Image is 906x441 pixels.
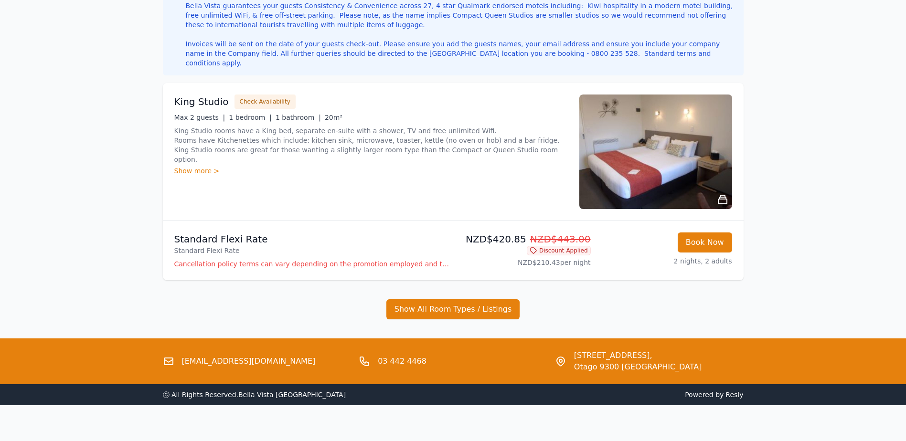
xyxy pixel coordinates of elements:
[574,361,702,373] span: Otago 9300 [GEOGRAPHIC_DATA]
[678,232,732,252] button: Book Now
[530,233,591,245] span: NZD$443.00
[725,391,743,399] a: Resly
[174,114,225,121] span: Max 2 guests |
[457,232,591,246] p: NZD$420.85
[457,390,744,399] span: Powered by
[174,232,449,246] p: Standard Flexi Rate
[386,299,520,319] button: Show All Room Types / Listings
[574,350,702,361] span: [STREET_ADDRESS],
[174,259,449,269] p: Cancellation policy terms can vary depending on the promotion employed and the time of stay of th...
[325,114,342,121] span: 20m²
[182,356,316,367] a: [EMAIL_ADDRESS][DOMAIN_NAME]
[457,258,591,267] p: NZD$210.43 per night
[378,356,426,367] a: 03 442 4468
[163,391,346,399] span: ⓒ All Rights Reserved. Bella Vista [GEOGRAPHIC_DATA]
[174,95,229,108] h3: King Studio
[229,114,272,121] span: 1 bedroom |
[174,246,449,255] p: Standard Flexi Rate
[174,126,568,164] p: King Studio rooms have a King bed, separate en-suite with a shower, TV and free unlimited Wifi. R...
[527,246,591,255] span: Discount Applied
[276,114,321,121] span: 1 bathroom |
[174,166,568,176] div: Show more >
[598,256,732,266] p: 2 nights, 2 adults
[234,94,296,109] button: Check Availability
